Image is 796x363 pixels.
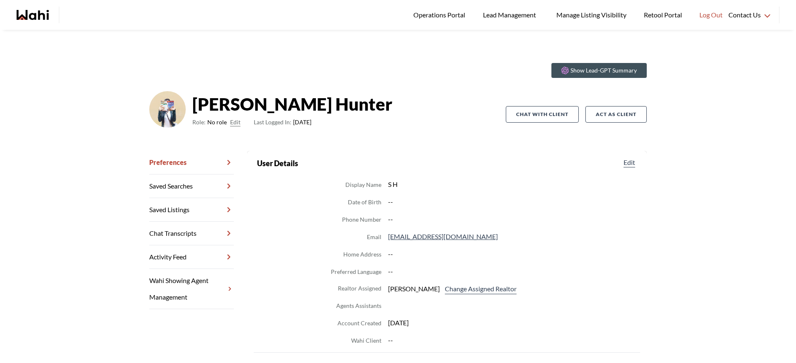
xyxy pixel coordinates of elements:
[388,266,637,277] dd: --
[551,63,647,78] button: Show Lead-GPT Summary
[351,336,381,346] dt: Wahi Client
[348,197,381,207] dt: Date of Birth
[17,10,49,20] a: Wahi homepage
[343,249,381,259] dt: Home Address
[506,106,579,123] button: Chat with client
[388,283,440,294] span: [PERSON_NAME]
[149,269,234,309] a: Wahi Showing Agent Management
[207,117,227,127] span: No role
[585,106,647,123] button: Act as Client
[342,215,381,225] dt: Phone Number
[192,92,392,116] strong: [PERSON_NAME] Hunter
[388,335,637,346] dd: --
[554,10,629,20] span: Manage Listing Visibility
[230,117,240,127] button: Edit
[622,157,637,167] button: Edit
[388,231,637,242] dd: [EMAIL_ADDRESS][DOMAIN_NAME]
[338,283,381,294] dt: Realtor Assigned
[336,301,381,311] dt: Agents Assistants
[257,157,298,169] h2: User Details
[149,151,234,174] a: Preferences
[149,198,234,222] a: Saved Listings
[149,222,234,245] a: Chat Transcripts
[413,10,468,20] span: Operations Portal
[388,196,637,207] dd: --
[149,91,186,128] img: ACg8ocLH9_KVuLQJFgXl8uAg_xUrK94bnEF7arIfdZH68oXxqQ2CmpFaUQ=s96-c
[192,117,206,127] span: Role:
[149,245,234,269] a: Activity Feed
[367,232,381,242] dt: Email
[388,179,637,190] dd: S H
[388,317,637,328] dd: [DATE]
[483,10,539,20] span: Lead Management
[388,249,637,259] dd: --
[699,10,723,20] span: Log Out
[644,10,684,20] span: Retool Portal
[570,66,637,75] p: Show Lead-GPT Summary
[443,283,518,294] button: Change Assigned Realtor
[388,214,637,225] dd: --
[331,267,381,277] dt: Preferred Language
[337,318,381,328] dt: Account Created
[149,174,234,198] a: Saved Searches
[345,180,381,190] dt: Display Name
[254,117,311,127] span: [DATE]
[254,119,291,126] span: Last Logged In:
